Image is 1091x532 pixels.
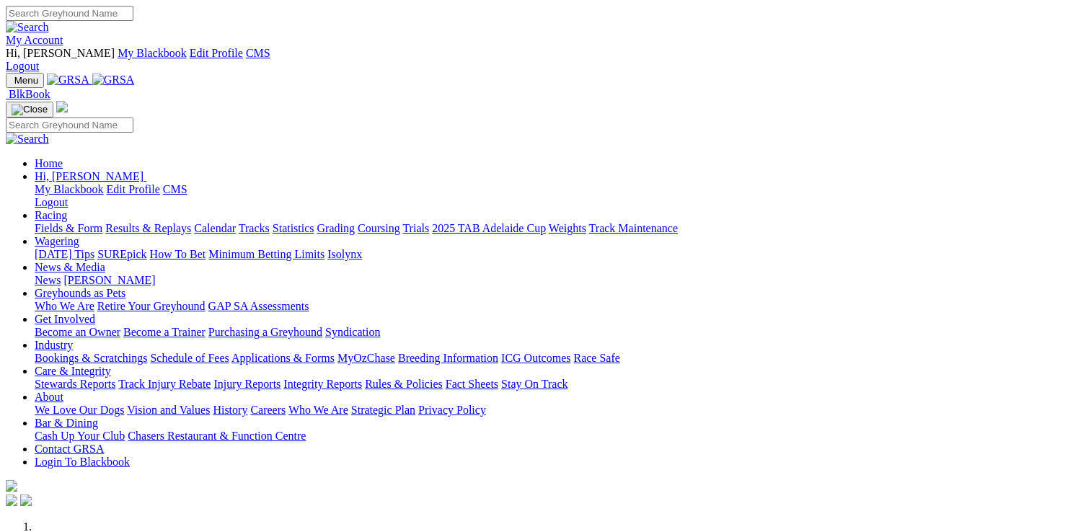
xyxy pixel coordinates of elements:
[6,6,133,21] input: Search
[35,443,104,455] a: Contact GRSA
[123,326,206,338] a: Become a Trainer
[35,209,67,221] a: Racing
[35,248,94,260] a: [DATE] Tips
[35,378,115,390] a: Stewards Reports
[6,102,53,118] button: Toggle navigation
[35,222,102,234] a: Fields & Form
[402,222,429,234] a: Trials
[6,21,49,34] img: Search
[35,274,1085,287] div: News & Media
[288,404,348,416] a: Who We Are
[163,183,187,195] a: CMS
[35,313,95,325] a: Get Involved
[35,235,79,247] a: Wagering
[239,222,270,234] a: Tracks
[118,47,187,59] a: My Blackbook
[6,480,17,492] img: logo-grsa-white.png
[418,404,486,416] a: Privacy Policy
[194,222,236,234] a: Calendar
[12,104,48,115] img: Close
[327,248,362,260] a: Isolynx
[337,352,395,364] a: MyOzChase
[549,222,586,234] a: Weights
[35,430,125,442] a: Cash Up Your Club
[589,222,678,234] a: Track Maintenance
[150,352,229,364] a: Schedule of Fees
[35,326,1085,339] div: Get Involved
[35,300,94,312] a: Who We Are
[35,183,104,195] a: My Blackbook
[127,404,210,416] a: Vision and Values
[35,378,1085,391] div: Care & Integrity
[35,261,105,273] a: News & Media
[118,378,211,390] a: Track Injury Rebate
[150,248,206,260] a: How To Bet
[35,170,146,182] a: Hi, [PERSON_NAME]
[35,417,98,429] a: Bar & Dining
[208,248,324,260] a: Minimum Betting Limits
[20,495,32,506] img: twitter.svg
[35,287,125,299] a: Greyhounds as Pets
[35,170,143,182] span: Hi, [PERSON_NAME]
[6,60,39,72] a: Logout
[573,352,619,364] a: Race Safe
[35,339,73,351] a: Industry
[273,222,314,234] a: Statistics
[35,391,63,403] a: About
[97,248,146,260] a: SUREpick
[6,495,17,506] img: facebook.svg
[35,430,1085,443] div: Bar & Dining
[365,378,443,390] a: Rules & Policies
[208,326,322,338] a: Purchasing a Greyhound
[325,326,380,338] a: Syndication
[446,378,498,390] a: Fact Sheets
[213,378,281,390] a: Injury Reports
[97,300,206,312] a: Retire Your Greyhound
[6,73,44,88] button: Toggle navigation
[9,88,50,100] span: BlkBook
[92,74,135,87] img: GRSA
[6,34,63,46] a: My Account
[35,222,1085,235] div: Racing
[317,222,355,234] a: Grading
[35,157,63,169] a: Home
[283,378,362,390] a: Integrity Reports
[47,74,89,87] img: GRSA
[213,404,247,416] a: History
[190,47,243,59] a: Edit Profile
[6,118,133,133] input: Search
[6,88,50,100] a: BlkBook
[35,196,68,208] a: Logout
[35,352,147,364] a: Bookings & Scratchings
[351,404,415,416] a: Strategic Plan
[35,326,120,338] a: Become an Owner
[250,404,286,416] a: Careers
[246,47,270,59] a: CMS
[432,222,546,234] a: 2025 TAB Adelaide Cup
[35,274,61,286] a: News
[6,47,1085,73] div: My Account
[6,133,49,146] img: Search
[107,183,160,195] a: Edit Profile
[231,352,335,364] a: Applications & Forms
[35,248,1085,261] div: Wagering
[14,75,38,86] span: Menu
[35,352,1085,365] div: Industry
[398,352,498,364] a: Breeding Information
[35,456,130,468] a: Login To Blackbook
[35,404,124,416] a: We Love Our Dogs
[358,222,400,234] a: Coursing
[501,378,567,390] a: Stay On Track
[35,183,1085,209] div: Hi, [PERSON_NAME]
[35,404,1085,417] div: About
[35,365,111,377] a: Care & Integrity
[56,101,68,112] img: logo-grsa-white.png
[63,274,155,286] a: [PERSON_NAME]
[208,300,309,312] a: GAP SA Assessments
[128,430,306,442] a: Chasers Restaurant & Function Centre
[35,300,1085,313] div: Greyhounds as Pets
[105,222,191,234] a: Results & Replays
[501,352,570,364] a: ICG Outcomes
[6,47,115,59] span: Hi, [PERSON_NAME]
